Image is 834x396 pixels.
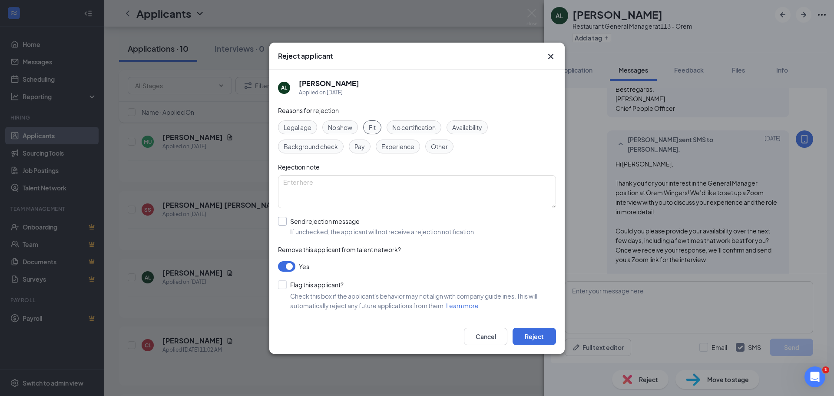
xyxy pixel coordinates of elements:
[464,328,507,345] button: Cancel
[381,142,414,151] span: Experience
[513,328,556,345] button: Reject
[431,142,448,151] span: Other
[354,142,365,151] span: Pay
[392,123,436,132] span: No certification
[299,88,359,97] div: Applied on [DATE]
[804,366,825,387] iframe: Intercom live chat
[452,123,482,132] span: Availability
[546,51,556,62] button: Close
[284,142,338,151] span: Background check
[299,261,309,272] span: Yes
[369,123,376,132] span: Fit
[278,51,333,61] h3: Reject applicant
[290,292,537,309] span: Check this box if the applicant's behavior may not align with company guidelines. This will autom...
[278,163,320,171] span: Rejection note
[278,246,401,253] span: Remove this applicant from talent network?
[284,123,311,132] span: Legal age
[328,123,352,132] span: No show
[546,51,556,62] svg: Cross
[822,366,829,373] span: 1
[299,79,359,88] h5: [PERSON_NAME]
[446,302,480,309] a: Learn more.
[278,106,339,114] span: Reasons for rejection
[281,84,287,91] div: AL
